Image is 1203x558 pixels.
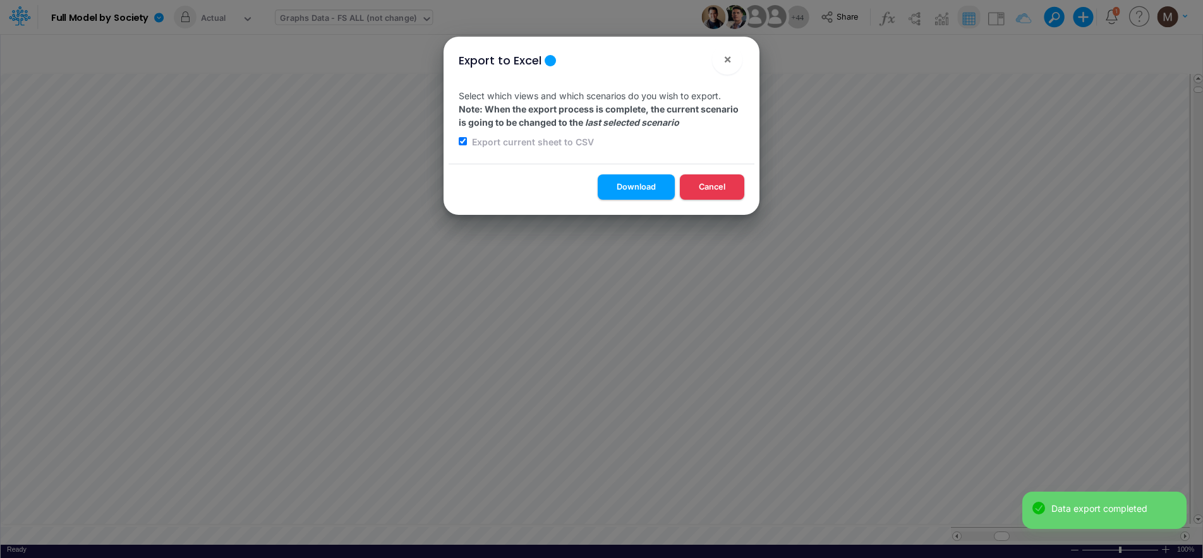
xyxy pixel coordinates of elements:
strong: Note: When the export process is complete, the current scenario is going to be changed to the [459,104,739,128]
div: Export to Excel [459,52,541,69]
em: last selected scenario [585,117,679,128]
button: Close [712,44,742,75]
label: Export current sheet to CSV [470,135,594,149]
div: Select which views and which scenarios do you wish to export. [449,79,754,164]
span: × [723,51,732,66]
div: Tooltip anchor [545,55,556,66]
button: Cancel [680,174,744,199]
div: Data export completed [1051,502,1176,515]
button: Download [598,174,675,199]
